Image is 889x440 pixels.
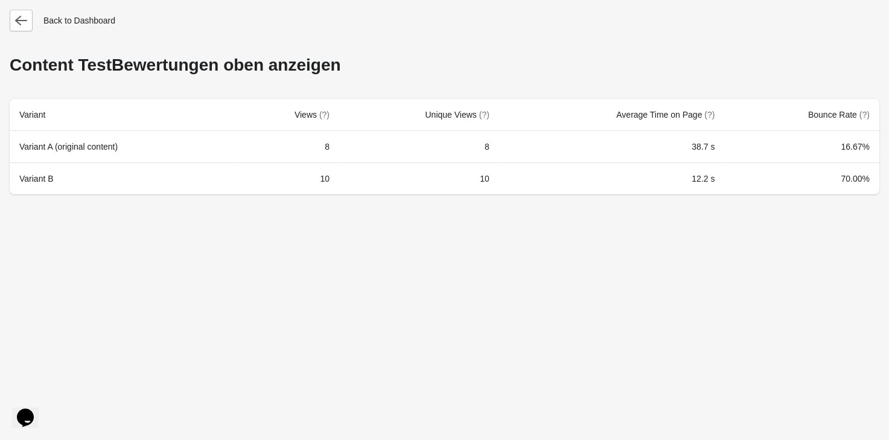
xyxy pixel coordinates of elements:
td: 16.67% [725,131,879,162]
td: 10 [339,162,499,194]
td: 8 [339,131,499,162]
span: (?) [319,110,330,120]
th: Variant B [10,162,235,194]
th: Variant A (original content) [10,131,235,162]
span: (?) [479,110,489,120]
td: 8 [235,131,339,162]
span: Unique Views [425,110,489,120]
td: 70.00% [725,162,879,194]
span: Bounce Rate [808,110,870,120]
span: Views [295,110,330,120]
span: (?) [859,110,870,120]
span: (?) [704,110,715,120]
th: Variant [10,99,235,131]
td: 10 [235,162,339,194]
span: Average Time on Page [616,110,715,120]
div: Back to Dashboard [10,10,115,31]
td: 38.7 s [499,131,725,162]
div: Content Test Bewertungen oben anzeigen [10,56,341,75]
iframe: chat widget [12,392,51,428]
td: 12.2 s [499,162,725,194]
